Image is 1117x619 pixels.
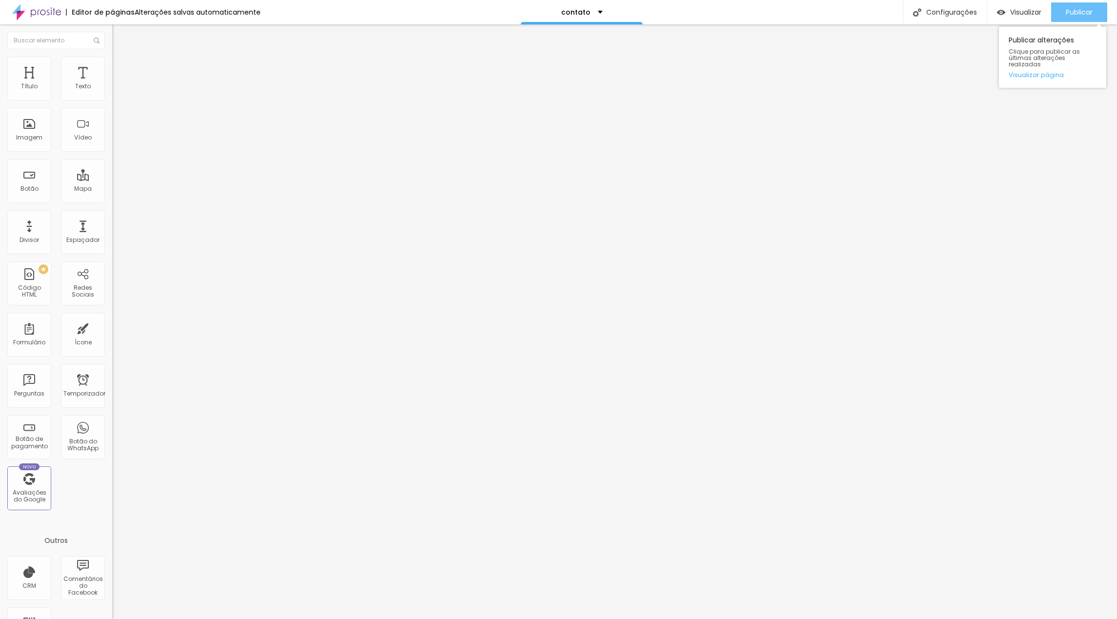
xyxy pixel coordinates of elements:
[1009,72,1097,78] a: Visualizar página
[20,184,39,193] font: Botão
[13,338,45,346] font: Formulário
[1009,47,1080,68] font: Clique para publicar as últimas alterações realizadas
[926,7,977,17] font: Configurações
[997,8,1005,17] img: view-1.svg
[913,8,921,17] img: Ícone
[74,184,92,193] font: Mapa
[11,435,48,450] font: Botão de pagamento
[561,7,590,17] font: contato
[1051,2,1107,22] button: Publicar
[66,236,100,244] font: Espaçador
[18,283,41,299] font: Código HTML
[23,464,36,470] font: Novo
[13,488,46,503] font: Avaliações do Google
[67,437,99,452] font: Botão do WhatsApp
[75,82,91,90] font: Texto
[112,24,1117,619] iframe: Editor
[22,581,36,590] font: CRM
[75,338,92,346] font: Ícone
[1009,35,1074,45] font: Publicar alterações
[44,536,68,545] font: Outros
[94,38,100,43] img: Ícone
[21,82,38,90] font: Título
[1066,7,1093,17] font: Publicar
[20,236,39,244] font: Divisor
[7,32,105,49] input: Buscar elemento
[987,2,1051,22] button: Visualizar
[72,283,94,299] font: Redes Sociais
[63,575,103,597] font: Comentários do Facebook
[74,133,92,141] font: Vídeo
[1009,70,1064,80] font: Visualizar página
[72,7,135,17] font: Editor de páginas
[135,7,261,17] font: Alterações salvas automaticamente
[63,389,105,398] font: Temporizador
[14,389,44,398] font: Perguntas
[16,133,42,141] font: Imagem
[1010,7,1041,17] font: Visualizar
